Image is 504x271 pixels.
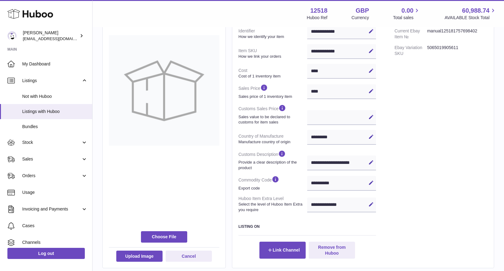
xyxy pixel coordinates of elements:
span: 60,988.74 [462,6,490,15]
dt: Customs Sales Price [238,102,307,127]
span: Not with Huboo [22,94,88,99]
strong: Cost of 1 inventory item [238,73,306,79]
dt: Ebay Variation SKU [395,42,427,59]
div: Currency [352,15,369,21]
strong: Provide a clear description of the product [238,160,306,170]
span: AVAILABLE Stock Total [444,15,497,21]
span: Channels [22,240,88,245]
strong: Export code [238,186,306,191]
dt: Current Ebay Item № [395,26,427,42]
span: Cases [22,223,88,229]
span: Sales [22,156,81,162]
dt: Commodity Code [238,173,307,193]
div: [PERSON_NAME] [23,30,78,42]
span: Total sales [393,15,420,21]
span: Orders [22,173,81,179]
span: My Dashboard [22,61,88,67]
dt: Huboo Item Extra Level [238,193,307,215]
dd: 5065019905611 [427,42,488,59]
strong: Sales price of 1 inventory item [238,94,306,99]
strong: GBP [356,6,369,15]
dt: Sales Price [238,81,307,102]
button: Remove from Huboo [309,242,355,258]
img: no-photo-large.jpg [109,35,219,146]
dt: Identifier [238,26,307,42]
span: Usage [22,190,88,195]
dt: Cost [238,65,307,81]
a: 0.00 Total sales [393,6,420,21]
button: Link Channel [259,242,306,258]
a: Log out [7,248,85,259]
strong: Sales value to be declared to customs for item sales [238,114,306,125]
button: Upload Image [116,251,163,262]
strong: Manufacture country of origin [238,139,306,145]
a: 60,988.74 AVAILABLE Stock Total [444,6,497,21]
img: caitlin@fancylamp.co [7,31,17,40]
h3: Listing On [238,224,376,229]
div: Huboo Ref [307,15,328,21]
strong: How we identify your item [238,34,306,40]
span: Stock [22,140,81,145]
dt: Item SKU [238,45,307,61]
strong: How we link your orders [238,54,306,59]
button: Cancel [166,251,212,262]
strong: Select the level of Huboo Item Extra you require [238,202,306,212]
span: [EMAIL_ADDRESS][DOMAIN_NAME] [23,36,91,41]
dd: manual125181757698402 [427,26,488,42]
span: Listings [22,78,81,84]
strong: 12518 [310,6,328,15]
span: Bundles [22,124,88,130]
span: 0.00 [402,6,414,15]
span: Invoicing and Payments [22,206,81,212]
span: Choose File [141,231,187,242]
span: Listings with Huboo [22,109,88,115]
dt: Customs Description [238,147,307,173]
dt: Country of Manufacture [238,131,307,147]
